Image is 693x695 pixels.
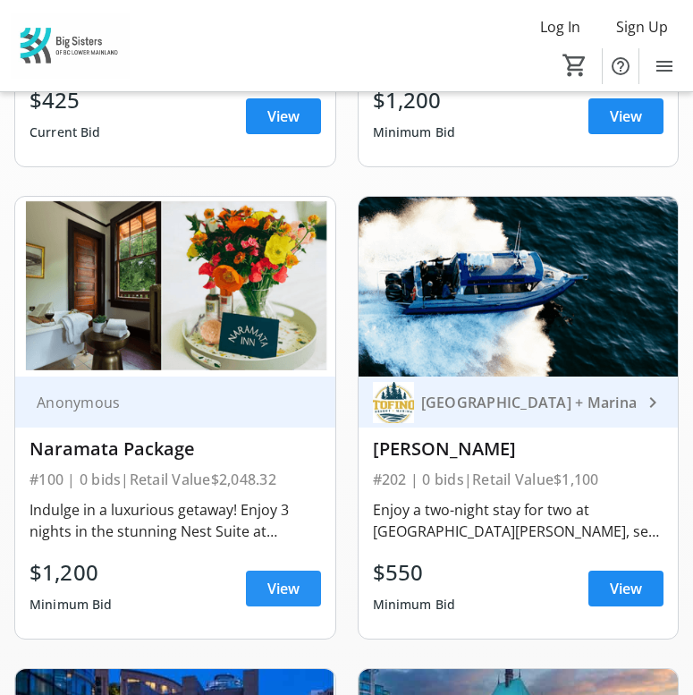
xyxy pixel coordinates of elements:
[616,16,668,38] span: Sign Up
[610,578,642,599] span: View
[30,467,321,492] div: #100 | 0 bids | Retail Value $2,048.32
[246,571,321,606] a: View
[642,392,663,413] mat-icon: keyboard_arrow_right
[602,13,682,41] button: Sign Up
[610,106,642,127] span: View
[373,84,456,116] div: $1,200
[30,438,321,460] div: Naramata Package
[30,499,321,542] div: Indulge in a luxurious getaway! Enjoy 3 nights in the stunning Nest Suite at [GEOGRAPHIC_DATA], i...
[373,589,456,621] div: Minimum Bid
[11,13,130,80] img: Big Sisters of BC Lower Mainland's Logo
[267,578,300,599] span: View
[559,49,591,81] button: Cart
[526,13,595,41] button: Log In
[373,382,414,423] img: Tofino Resort + Marina
[30,116,101,148] div: Current Bid
[588,98,663,134] a: View
[30,589,113,621] div: Minimum Bid
[373,467,664,492] div: #202 | 0 bids | Retail Value $1,100
[373,499,664,542] div: Enjoy a two-night stay for two at [GEOGRAPHIC_DATA][PERSON_NAME], set on the vibrant [GEOGRAPHIC_...
[359,197,679,377] img: Tofino Getaway
[267,106,300,127] span: View
[647,48,682,84] button: Menu
[540,16,580,38] span: Log In
[603,48,638,84] button: Help
[588,571,663,606] a: View
[373,556,456,589] div: $550
[15,197,335,377] img: Naramata Package
[30,556,113,589] div: $1,200
[30,394,300,411] div: Anonymous
[359,377,679,428] a: Tofino Resort + Marina[GEOGRAPHIC_DATA] + Marina
[414,394,643,411] div: [GEOGRAPHIC_DATA] + Marina
[373,438,664,460] div: [PERSON_NAME]
[373,116,456,148] div: Minimum Bid
[246,98,321,134] a: View
[30,84,101,116] div: $425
